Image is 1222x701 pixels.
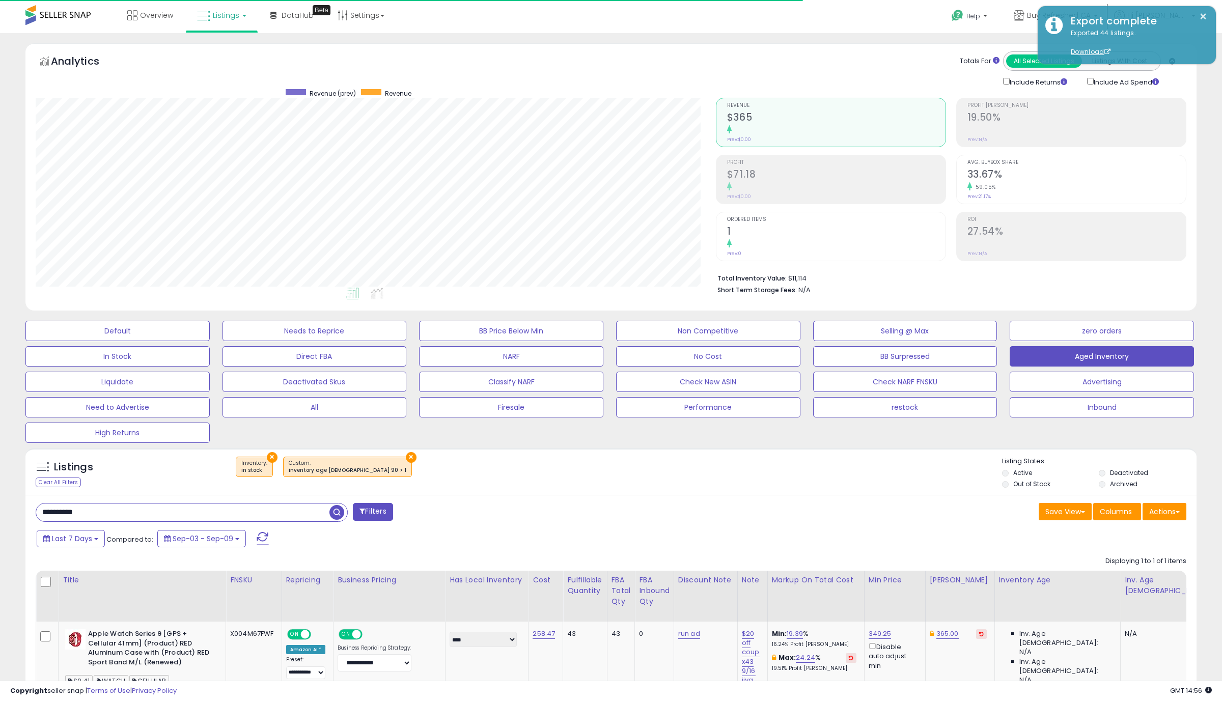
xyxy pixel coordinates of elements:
span: Last 7 Days [52,534,92,544]
small: Prev: $0.00 [727,136,751,143]
span: Revenue [727,103,946,108]
a: Terms of Use [87,686,130,695]
div: FNSKU [230,575,277,585]
small: Prev: 21.17% [967,193,991,200]
button: Save View [1039,503,1092,520]
div: Displaying 1 to 1 of 1 items [1105,556,1186,566]
div: Has Local Inventory [450,575,524,585]
span: Ordered Items [727,217,946,222]
span: N/A [1019,676,1032,685]
small: Prev: N/A [967,136,987,143]
button: No Cost [616,346,800,367]
span: Profit [727,160,946,165]
button: Needs to Reprice [223,321,407,341]
button: Default [25,321,210,341]
div: Include Returns [995,76,1079,88]
h2: 27.54% [967,226,1186,239]
span: Avg. Buybox Share [967,160,1186,165]
div: Min Price [869,575,921,585]
div: Fulfillable Quantity [567,575,602,596]
button: restock [813,397,997,417]
div: Discount Note [678,575,733,585]
h2: 1 [727,226,946,239]
div: Tooltip anchor [313,5,330,15]
div: % [772,653,856,672]
div: FBA Total Qty [612,575,631,607]
span: Revenue [385,89,411,98]
a: 365.00 [936,629,959,639]
a: 24.24 [796,653,815,663]
span: Columns [1100,507,1132,517]
a: 349.25 [869,629,892,639]
button: Advertising [1010,372,1194,392]
label: Deactivated [1110,468,1148,477]
a: run ad [678,629,700,639]
div: Inv. Age [DEMOGRAPHIC_DATA] [1125,575,1211,596]
button: Classify NARF [419,372,603,392]
button: Need to Advertise [25,397,210,417]
div: seller snap | | [10,686,177,696]
span: Inv. Age [DEMOGRAPHIC_DATA]: [1019,657,1113,676]
p: Listing States: [1002,457,1197,466]
button: × [1199,10,1207,23]
a: 19.39 [787,629,803,639]
button: Inbound [1010,397,1194,417]
h2: $365 [727,111,946,125]
li: $11,114 [717,271,1179,284]
b: Min: [772,629,787,638]
b: Total Inventory Value: [717,274,787,283]
div: 43 [612,629,627,638]
span: Revenue (prev) [310,89,356,98]
div: in stock [241,467,267,474]
button: Columns [1093,503,1141,520]
button: Check NARF FNSKU [813,372,997,392]
button: All [223,397,407,417]
span: Sep-03 - Sep-09 [173,534,233,544]
div: Markup on Total Cost [772,575,860,585]
span: N/A [798,285,811,295]
small: Prev: N/A [967,250,987,257]
button: Filters [353,503,393,521]
label: Out of Stock [1013,480,1050,488]
div: Business Pricing [338,575,441,585]
span: Overview [140,10,173,20]
span: Profit [PERSON_NAME] [967,103,1186,108]
button: All Selected Listings [1006,54,1082,68]
button: Firesale [419,397,603,417]
span: Help [966,12,980,20]
div: Inventory Age [999,575,1116,585]
button: Deactivated Skus [223,372,407,392]
label: Quantity Discount Strategy: [338,680,411,687]
div: X004M67FWF [230,629,274,638]
p: 16.24% Profit [PERSON_NAME] [772,641,856,648]
div: Exported 44 listings. [1063,29,1208,57]
div: Export complete [1063,14,1208,29]
strong: Copyright [10,686,47,695]
span: Inv. Age [DEMOGRAPHIC_DATA]: [1019,629,1113,648]
div: Disable auto adjust min [869,641,918,670]
a: Help [943,2,997,33]
h2: 33.67% [967,169,1186,182]
span: Inventory : [241,459,267,474]
span: DataHub [282,10,314,20]
button: Actions [1143,503,1186,520]
button: × [267,452,277,463]
label: Business Repricing Strategy: [338,644,411,652]
button: Aged Inventory [1010,346,1194,367]
button: High Returns [25,423,210,443]
div: FBA inbound Qty [639,575,670,607]
div: [PERSON_NAME] [930,575,990,585]
button: Liquidate [25,372,210,392]
div: % [772,629,856,648]
small: Prev: $0.00 [727,193,751,200]
span: OFF [361,630,377,639]
a: 258.47 [533,629,555,639]
button: BB Surpressed [813,346,997,367]
button: Performance [616,397,800,417]
div: 0 [639,629,666,638]
button: NARF [419,346,603,367]
th: CSV column name: cust_attr_2_Has Local Inventory [446,571,529,622]
div: Clear All Filters [36,478,81,487]
span: S9 41 [65,675,93,687]
button: Sep-03 - Sep-09 [157,530,246,547]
